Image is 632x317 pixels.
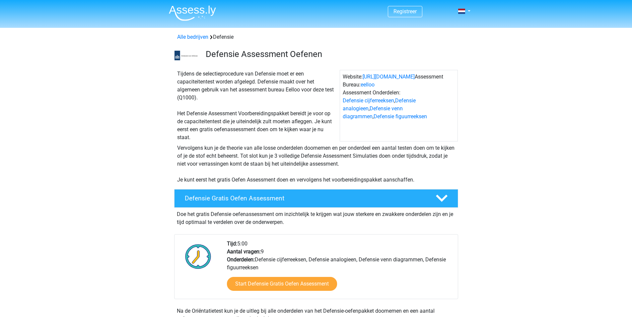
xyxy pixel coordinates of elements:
a: Defensie venn diagrammen [343,105,403,120]
div: Vervolgens kun je de theorie van alle losse onderdelen doornemen en per onderdeel een aantal test... [175,144,458,184]
b: Onderdelen: [227,256,255,263]
a: Alle bedrijven [177,34,208,40]
a: Registreer [393,8,417,15]
a: Defensie analogieen [343,97,416,112]
a: Start Defensie Gratis Oefen Assessment [227,277,337,291]
a: Defensie Gratis Oefen Assessment [172,189,461,208]
a: Defensie cijferreeksen [343,97,394,104]
a: eelloo [361,81,375,88]
a: [URL][DOMAIN_NAME] [363,74,415,80]
h4: Defensie Gratis Oefen Assessment [185,194,425,202]
div: Website: Assessment Bureau: Assessment Onderdelen: , , , [340,70,458,141]
div: Defensie [175,33,458,41]
div: Doe het gratis Defensie oefenassessment om inzichtelijk te krijgen wat jouw sterkere en zwakkere ... [174,208,458,226]
b: Aantal vragen: [227,248,261,255]
img: Assessly [169,5,216,21]
h3: Defensie Assessment Oefenen [206,49,453,59]
div: Tijdens de selectieprocedure van Defensie moet er een capaciteitentest worden afgelegd. Defensie ... [175,70,340,141]
b: Tijd: [227,240,237,247]
div: 5:00 9 Defensie cijferreeksen, Defensie analogieen, Defensie venn diagrammen, Defensie figuurreeksen [222,240,457,299]
a: Defensie figuurreeksen [374,113,427,120]
img: Klok [181,240,215,273]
